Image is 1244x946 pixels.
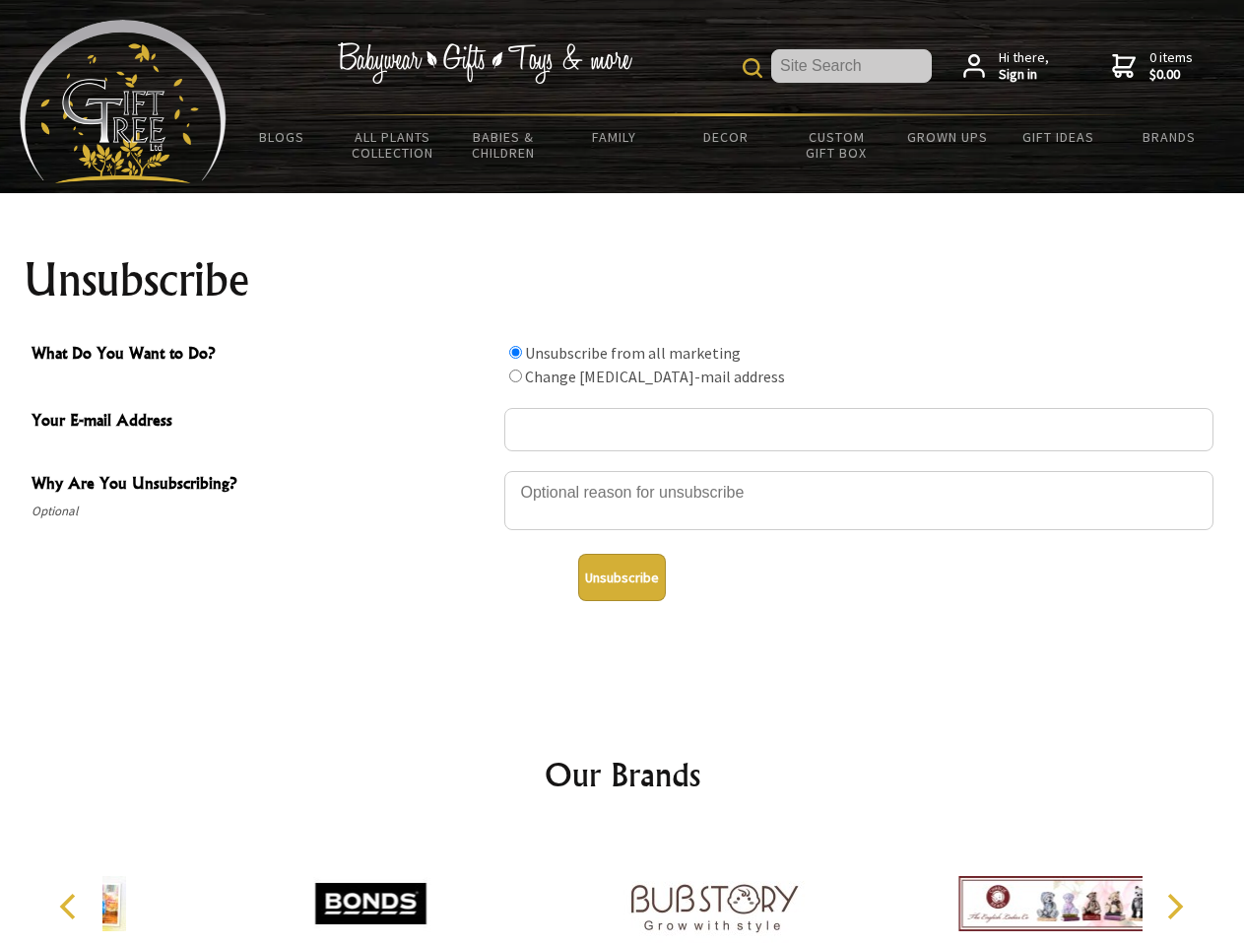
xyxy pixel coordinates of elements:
[32,471,494,500] span: Why Are You Unsubscribing?
[525,343,741,363] label: Unsubscribe from all marketing
[1149,66,1193,84] strong: $0.00
[32,341,494,370] span: What Do You Want to Do?
[338,116,449,173] a: All Plants Collection
[963,49,1049,84] a: Hi there,Sign in
[1112,49,1193,84] a: 0 items$0.00
[39,751,1206,798] h2: Our Brands
[32,500,494,523] span: Optional
[999,49,1049,84] span: Hi there,
[509,370,522,382] input: What Do You Want to Do?
[504,471,1213,530] textarea: Why Are You Unsubscribing?
[1003,116,1114,158] a: Gift Ideas
[999,66,1049,84] strong: Sign in
[771,49,932,83] input: Site Search
[49,885,93,928] button: Previous
[337,42,632,84] img: Babywear - Gifts - Toys & more
[578,554,666,601] button: Unsubscribe
[525,367,785,386] label: Change [MEDICAL_DATA]-mail address
[559,116,671,158] a: Family
[1152,885,1196,928] button: Next
[227,116,338,158] a: BLOGS
[509,346,522,359] input: What Do You Want to Do?
[1149,48,1193,84] span: 0 items
[20,20,227,183] img: Babyware - Gifts - Toys and more...
[32,408,494,437] span: Your E-mail Address
[448,116,559,173] a: Babies & Children
[1114,116,1225,158] a: Brands
[891,116,1003,158] a: Grown Ups
[670,116,781,158] a: Decor
[743,58,762,78] img: product search
[24,256,1221,304] h1: Unsubscribe
[504,408,1213,451] input: Your E-mail Address
[781,116,892,173] a: Custom Gift Box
